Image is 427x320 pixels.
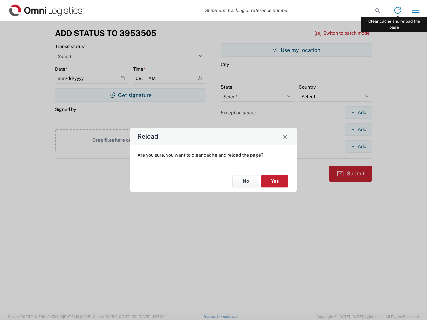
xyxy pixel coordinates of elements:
p: Are you sure, you want to clear cache and reload the page? [137,152,290,158]
button: No [232,175,259,187]
button: Close [280,132,290,141]
input: Shipment, tracking or reference number [200,4,373,17]
button: Yes [261,175,288,187]
h4: Reload [137,132,158,141]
